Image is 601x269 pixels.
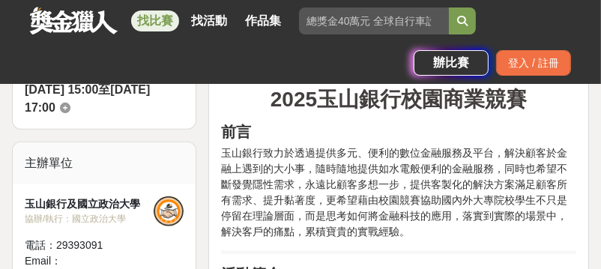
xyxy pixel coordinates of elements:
[25,212,154,226] div: 協辦/執行： 國立政治大學
[131,10,179,31] a: 找比賽
[221,147,567,238] span: 玉山銀行致力於透過提供多元、便利的數位金融服務及平台，解決顧客於金融上遇到的大小事，隨時隨地提供如水電般便利的金融服務，同時也希望不斷發覺隱性需求，永遠比顧客多想一步，提供客製化的解決方案滿足顧...
[25,238,154,253] div: 電話： 29393091
[25,83,150,114] span: [DATE] 17:00
[271,88,527,111] strong: 2025玉山銀行校園商業競賽
[221,123,251,140] strong: 前言
[25,83,98,96] span: [DATE] 15:00
[25,196,154,212] div: 玉山銀行及國立政治大學
[98,83,110,96] span: 至
[299,7,449,34] input: 總獎金40萬元 全球自行車設計比賽
[496,50,571,76] div: 登入 / 註冊
[185,10,233,31] a: 找活動
[239,10,287,31] a: 作品集
[414,50,489,76] a: 辦比賽
[13,142,196,184] div: 主辦單位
